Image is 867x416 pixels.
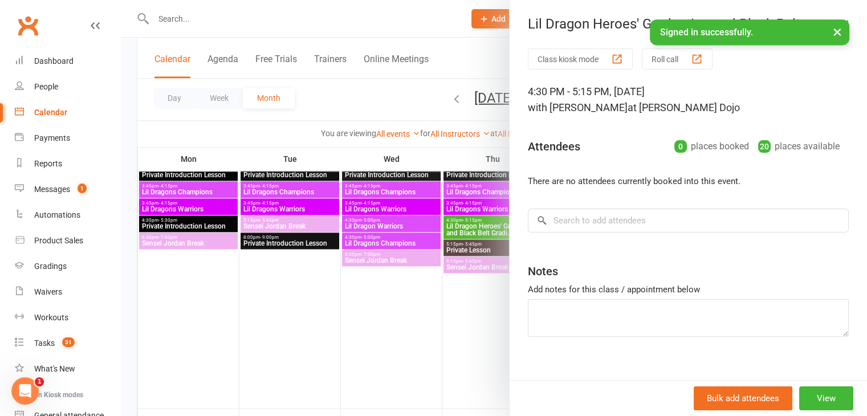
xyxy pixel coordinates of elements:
a: Dashboard [15,48,120,74]
button: Bulk add attendees [694,386,792,410]
a: Payments [15,125,120,151]
div: 0 [674,140,687,153]
button: View [799,386,853,410]
div: places booked [674,138,749,154]
div: places available [758,138,840,154]
a: Messages 1 [15,177,120,202]
div: Notes [528,263,558,279]
div: Waivers [34,287,62,296]
button: Roll call [642,48,713,70]
div: Reports [34,159,62,168]
a: Clubworx [14,11,42,40]
div: Product Sales [34,236,83,245]
button: Class kiosk mode [528,48,633,70]
a: Waivers [15,279,120,305]
div: Gradings [34,262,67,271]
span: 1 [78,183,87,193]
a: Automations [15,202,120,228]
button: × [827,19,848,44]
span: with [PERSON_NAME] [528,101,628,113]
iframe: Intercom live chat [11,377,39,405]
a: Calendar [15,100,120,125]
input: Search to add attendees [528,209,849,233]
div: People [34,82,58,91]
div: Calendar [34,108,67,117]
span: Signed in successfully. [660,27,753,38]
div: Lil Dragon Heroes' Graduation and Black Belt Gradi... [510,16,867,32]
a: Gradings [15,254,120,279]
a: Product Sales [15,228,120,254]
div: Dashboard [34,56,74,66]
a: Workouts [15,305,120,331]
span: 31 [62,337,75,347]
div: Tasks [34,338,55,348]
div: Add notes for this class / appointment below [528,283,849,296]
span: at [PERSON_NAME] Dojo [628,101,740,113]
li: There are no attendees currently booked into this event. [528,174,849,188]
span: 1 [35,377,44,386]
div: What's New [34,364,75,373]
div: 4:30 PM - 5:15 PM, [DATE] [528,84,849,116]
a: Reports [15,151,120,177]
a: Tasks 31 [15,331,120,356]
div: Attendees [528,138,580,154]
a: People [15,74,120,100]
div: Workouts [34,313,68,322]
a: What's New [15,356,120,382]
div: Messages [34,185,70,194]
div: Payments [34,133,70,142]
div: 20 [758,140,771,153]
div: Automations [34,210,80,219]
